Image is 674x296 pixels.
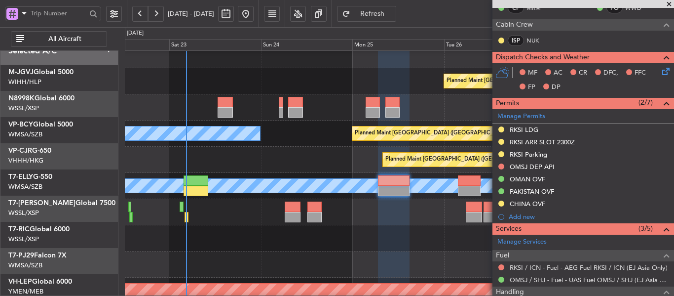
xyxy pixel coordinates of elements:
a: WMSA/SZB [8,261,42,270]
a: OMSJ / SHJ - Fuel - UAS Fuel OMSJ / SHJ (EJ Asia Only) [510,276,669,284]
div: Tue 26 [444,39,535,51]
div: OMSJ DEP API [510,163,555,171]
div: RKSI ARR SLOT 2300Z [510,138,575,146]
a: VHHH/HKG [8,156,43,165]
span: MF [528,68,537,78]
div: Add new [509,212,669,221]
span: Cabin Crew [496,19,533,31]
a: RKSI / ICN - Fuel - AEG Fuel RKSI / ICN (EJ Asia Only) [510,263,668,272]
input: Trip Number [31,6,86,21]
span: DFC, [603,68,618,78]
a: M-JGVJGlobal 5000 [8,69,74,76]
a: T7-ELLYG-550 [8,173,52,180]
a: VP-BCYGlobal 5000 [8,121,73,128]
span: VP-BCY [8,121,33,128]
span: T7-[PERSON_NAME] [8,200,75,207]
span: CR [579,68,587,78]
button: All Aircraft [11,31,107,47]
button: Refresh [337,6,396,22]
span: VP-CJR [8,147,32,154]
a: Manage Permits [497,112,545,122]
span: VH-LEP [8,278,32,285]
a: MRM [526,3,549,12]
a: N8998KGlobal 6000 [8,95,75,102]
span: T7-PJ29 [8,252,34,259]
a: Manage Services [497,237,547,247]
span: All Aircraft [26,36,104,42]
div: Sat 23 [169,39,261,51]
div: ISP [508,35,524,46]
div: CHINA OVF [510,200,545,208]
div: Planned Maint [GEOGRAPHIC_DATA] ([GEOGRAPHIC_DATA] Intl) [355,126,520,141]
div: CP [508,2,524,13]
div: RKSI Parking [510,150,547,159]
a: T7-RICGlobal 6000 [8,226,70,233]
a: WIHH/HLP [8,78,41,86]
span: N8998K [8,95,35,102]
span: [DATE] - [DATE] [168,9,214,18]
div: Sun 24 [261,39,352,51]
span: FFC [635,68,646,78]
span: M-JGVJ [8,69,34,76]
div: FO [606,2,623,13]
div: Planned Maint [GEOGRAPHIC_DATA] ([GEOGRAPHIC_DATA] Intl) [385,152,550,167]
div: Planned Maint [GEOGRAPHIC_DATA] (Halim Intl) [447,74,569,88]
a: T7-PJ29Falcon 7X [8,252,67,259]
span: T7-RIC [8,226,30,233]
a: VH-LEPGlobal 6000 [8,278,72,285]
span: AC [554,68,562,78]
a: WSSL/XSP [8,104,39,113]
a: WMSA/SZB [8,182,42,191]
span: (3/5) [638,223,653,234]
div: RKSI LDG [510,126,538,134]
span: Dispatch Checks and Weather [496,52,590,63]
div: Mon 25 [352,39,444,51]
span: FP [528,83,535,92]
div: OMAN OVF [510,175,545,183]
a: NUK [526,36,549,45]
a: WSSL/XSP [8,235,39,244]
span: Permits [496,98,519,109]
span: Refresh [352,10,393,17]
a: WMSA/SZB [8,130,42,139]
div: [DATE] [127,29,144,38]
span: DP [552,83,561,92]
a: T7-[PERSON_NAME]Global 7500 [8,200,115,207]
div: PAKISTAN OVF [510,187,554,196]
a: WWD [625,3,647,12]
span: Fuel [496,250,509,261]
span: T7-ELLY [8,173,33,180]
span: Services [496,223,522,235]
a: YMEN/MEB [8,287,43,296]
span: (2/7) [638,97,653,108]
a: WSSL/XSP [8,209,39,217]
a: VP-CJRG-650 [8,147,51,154]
